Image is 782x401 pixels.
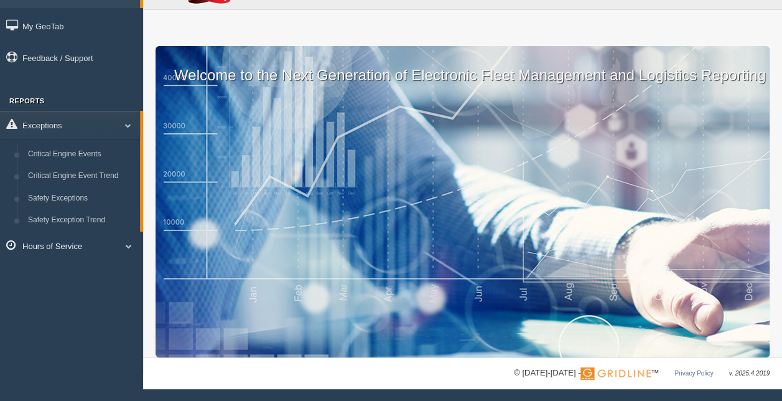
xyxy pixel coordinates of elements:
div: © [DATE]-[DATE] - ™ [514,367,770,380]
a: Privacy Policy [674,370,713,377]
span: v. 2025.4.2019 [729,370,770,377]
a: Safety Exceptions [22,187,140,210]
img: Gridline [580,367,651,380]
a: Critical Engine Event Trend [22,165,140,187]
a: Critical Engine Events [22,143,140,166]
p: Welcome to the Next Generation of Electronic Fleet Management and Logistics Reporting [156,46,770,86]
a: Safety Exception Trend [22,209,140,232]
